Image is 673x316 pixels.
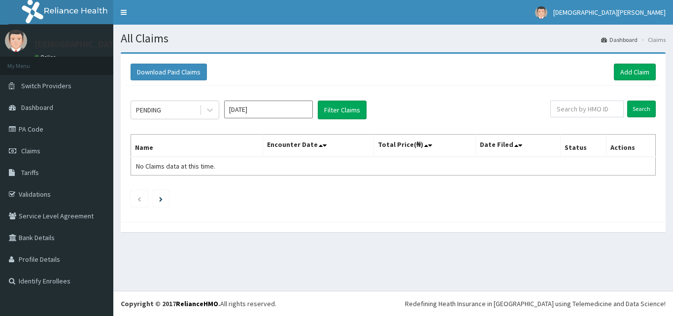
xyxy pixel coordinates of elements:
[21,81,71,90] span: Switch Providers
[405,299,666,309] div: Redefining Heath Insurance in [GEOGRAPHIC_DATA] using Telemedicine and Data Science!
[639,35,666,44] li: Claims
[606,135,655,157] th: Actions
[176,299,218,308] a: RelianceHMO
[224,101,313,118] input: Select Month and Year
[121,32,666,45] h1: All Claims
[476,135,561,157] th: Date Filed
[113,291,673,316] footer: All rights reserved.
[318,101,367,119] button: Filter Claims
[21,168,39,177] span: Tariffs
[550,101,624,117] input: Search by HMO ID
[601,35,638,44] a: Dashboard
[131,64,207,80] button: Download Paid Claims
[136,105,161,115] div: PENDING
[131,135,263,157] th: Name
[136,162,215,171] span: No Claims data at this time.
[561,135,606,157] th: Status
[21,146,40,155] span: Claims
[159,194,163,203] a: Next page
[263,135,373,157] th: Encounter Date
[627,101,656,117] input: Search
[34,40,186,49] p: [DEMOGRAPHIC_DATA][PERSON_NAME]
[21,103,53,112] span: Dashboard
[614,64,656,80] a: Add Claim
[5,30,27,52] img: User Image
[535,6,547,19] img: User Image
[373,135,476,157] th: Total Price(₦)
[121,299,220,308] strong: Copyright © 2017 .
[137,194,141,203] a: Previous page
[553,8,666,17] span: [DEMOGRAPHIC_DATA][PERSON_NAME]
[34,54,58,61] a: Online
